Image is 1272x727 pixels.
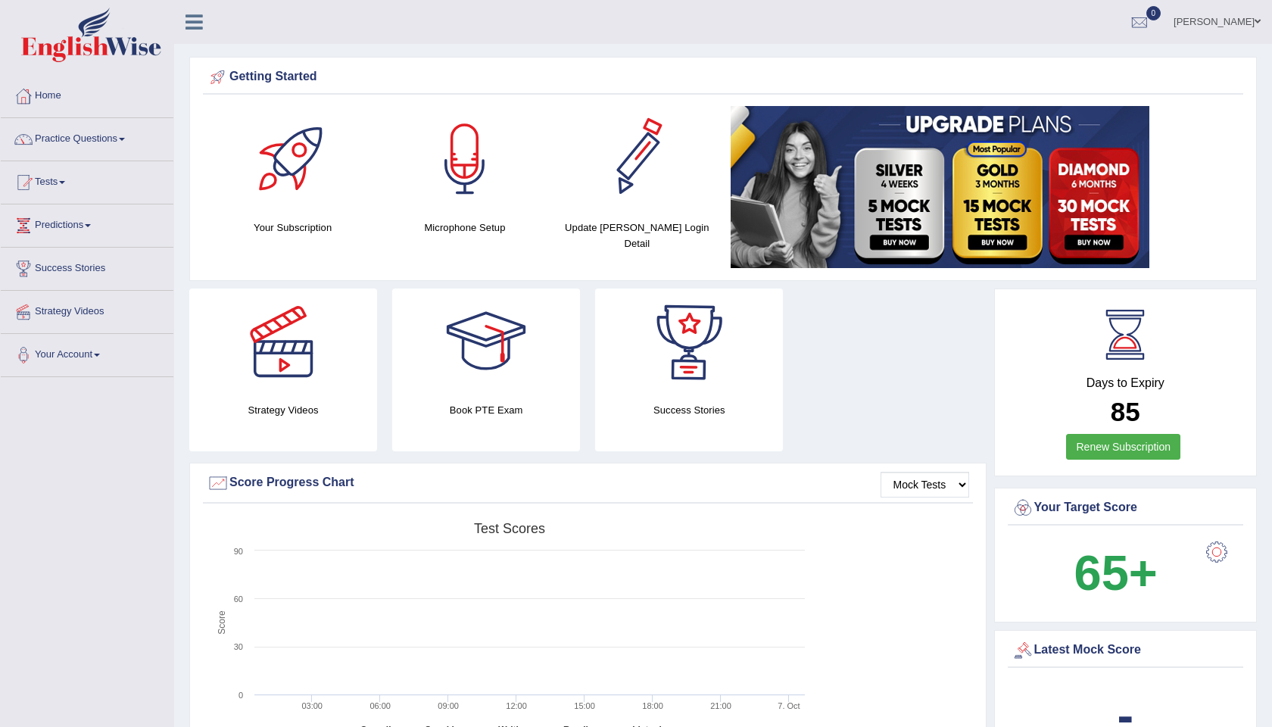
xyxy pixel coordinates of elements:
tspan: Score [217,610,227,635]
a: Your Account [1,334,173,372]
div: Score Progress Chart [207,472,969,495]
div: Getting Started [207,66,1239,89]
a: Home [1,75,173,113]
div: Latest Mock Score [1012,639,1240,662]
text: 15:00 [574,701,595,710]
img: small5.jpg [731,106,1149,268]
h4: Strategy Videos [189,402,377,418]
h4: Update [PERSON_NAME] Login Detail [559,220,715,251]
a: Tests [1,161,173,199]
h4: Book PTE Exam [392,402,580,418]
h4: Your Subscription [214,220,371,236]
h4: Microphone Setup [386,220,543,236]
text: 90 [234,547,243,556]
text: 0 [238,691,243,700]
h4: Success Stories [595,402,783,418]
text: 21:00 [710,701,731,710]
a: Practice Questions [1,118,173,156]
b: 85 [1111,397,1140,426]
text: 03:00 [301,701,323,710]
text: 06:00 [369,701,391,710]
a: Renew Subscription [1066,434,1180,460]
div: Your Target Score [1012,497,1240,520]
tspan: 7. Oct [778,701,800,710]
text: 09:00 [438,701,459,710]
a: Strategy Videos [1,291,173,329]
text: 30 [234,642,243,651]
span: 0 [1146,6,1161,20]
a: Success Stories [1,248,173,285]
text: 60 [234,594,243,604]
text: 12:00 [506,701,527,710]
b: 65+ [1074,545,1158,601]
text: 18:00 [642,701,663,710]
h4: Days to Expiry [1012,376,1240,390]
a: Predictions [1,204,173,242]
tspan: Test scores [474,521,545,536]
